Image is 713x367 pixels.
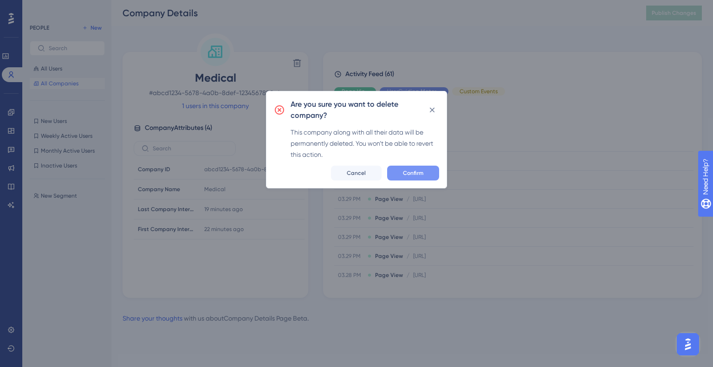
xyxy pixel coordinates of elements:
[347,169,366,177] span: Cancel
[291,127,439,160] div: This company along with all their data will be permanently deleted. You won’t be able to revert t...
[674,330,702,358] iframe: UserGuiding AI Assistant Launcher
[403,169,423,177] span: Confirm
[291,99,425,121] h2: Are you sure you want to delete company?
[22,2,58,13] span: Need Help?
